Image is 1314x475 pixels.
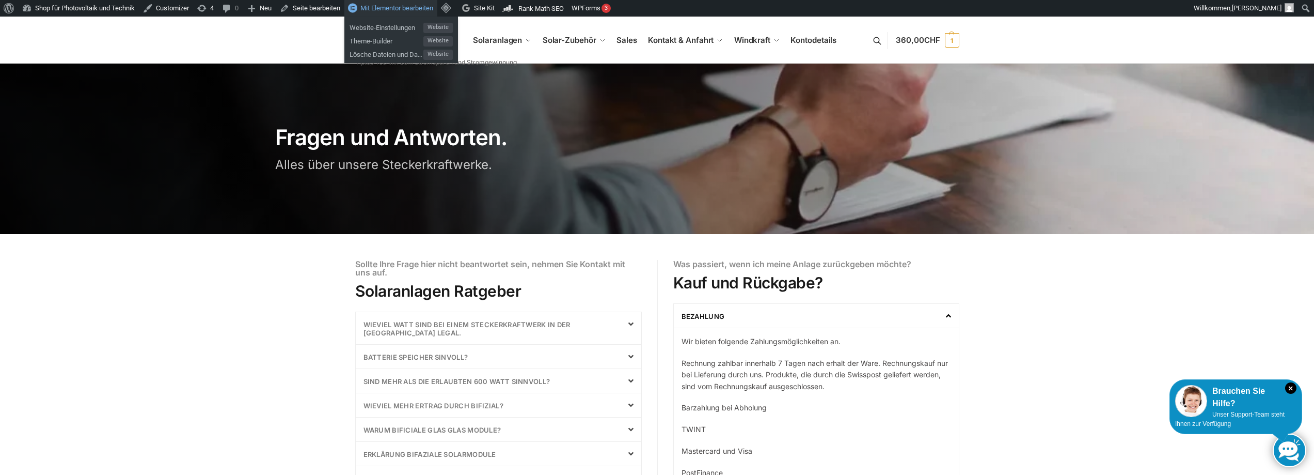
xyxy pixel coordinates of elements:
[601,4,611,13] div: 3
[1285,382,1296,394] i: Schließen
[734,35,770,45] span: Windkraft
[350,20,423,33] span: Website-Einstellungen
[896,35,940,45] span: 360,00
[682,358,951,392] p: Rechnung zahlbar innerhalb 7 Tagen nach erhalt der Ware. Rechnungskauf nur bei Lieferung durch un...
[423,50,453,60] span: Website
[423,36,453,47] span: Website
[356,442,641,466] div: Erklärung Bifaziale Solarmodule
[924,35,940,45] span: CHF
[518,5,564,12] span: Rank Math SEO
[896,25,959,56] a: 360,00CHF 1
[355,59,517,66] p: Tiptop Technik zum Stromsparen und Stromgewinnung
[945,33,959,48] span: 1
[682,424,951,435] p: TWINT
[730,17,784,64] a: Windkraft
[363,426,501,434] a: Warum bificiale Glas Glas Module?
[682,336,951,347] p: Wir bieten folgende Zahlungsmöglichkeiten an.
[644,17,727,64] a: Kontakt & Anfahrt
[474,4,495,12] span: Site Kit
[350,33,423,47] span: Theme-Builder
[1175,385,1296,410] div: Brauchen Sie Hilfe?
[344,33,458,47] a: Theme-BuilderWebsite
[682,446,951,457] p: Mastercard und Visa
[674,304,959,328] div: Bezahlung
[673,260,959,268] h6: Was passiert, wenn ich meine Anlage zurückgeben möchte?
[363,402,504,410] a: Wieviel mehr Ertrag durch bifizial?
[1175,411,1285,427] span: Unser Support-Team steht Ihnen zur Verfügung
[543,35,596,45] span: Solar-Zubehör
[275,159,652,171] h3: Alles über unsere Steckerkraftwerke.
[363,377,550,386] a: Sind mehr als die erlaubten 600 Watt sinnvoll?
[896,17,959,65] nav: Cart contents
[356,418,641,441] div: Warum bificiale Glas Glas Module?
[682,402,951,413] p: Barzahlung bei Abholung
[790,35,836,45] span: Kontodetails
[612,17,641,64] a: Sales
[356,369,641,393] div: Sind mehr als die erlaubten 600 Watt sinnvoll?
[344,20,458,33] a: Website-EinstellungenWebsite
[1175,385,1207,417] img: Customer service
[275,127,652,148] h1: Fragen und Antworten.
[786,17,841,64] a: Kontodetails
[539,17,610,64] a: Solar-Zubehör
[363,353,468,361] a: Batterie Speicher Sinvoll?
[363,450,496,458] a: Erklärung Bifaziale Solarmodule
[363,320,571,337] a: Wieviel Watt sind bei einem Steckerkraftwerk in der [GEOGRAPHIC_DATA] legal.
[355,260,642,277] h6: Sollte Ihre Frage hier nicht beantwortet sein, nehmen Sie Kontakt mit uns auf.
[355,282,642,300] h2: Solaranlagen Ratgeber
[1232,4,1281,12] span: [PERSON_NAME]
[1285,3,1294,12] img: Benutzerbild von Rupert Spoddig
[673,273,959,292] h2: Kauf und Rückgabe?
[356,393,641,417] div: Wieviel mehr Ertrag durch bifizial?
[350,47,423,60] span: Lösche Dateien und Daten.
[356,312,641,344] div: Wieviel Watt sind bei einem Steckerkraftwerk in der [GEOGRAPHIC_DATA] legal.
[344,47,458,60] a: Lösche Dateien und Daten.Website
[360,4,433,12] span: Mit Elementor bearbeiten
[648,35,714,45] span: Kontakt & Anfahrt
[682,312,725,320] a: Bezahlung
[423,23,453,33] span: Website
[356,345,641,369] div: Batterie Speicher Sinvoll?
[616,35,637,45] span: Sales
